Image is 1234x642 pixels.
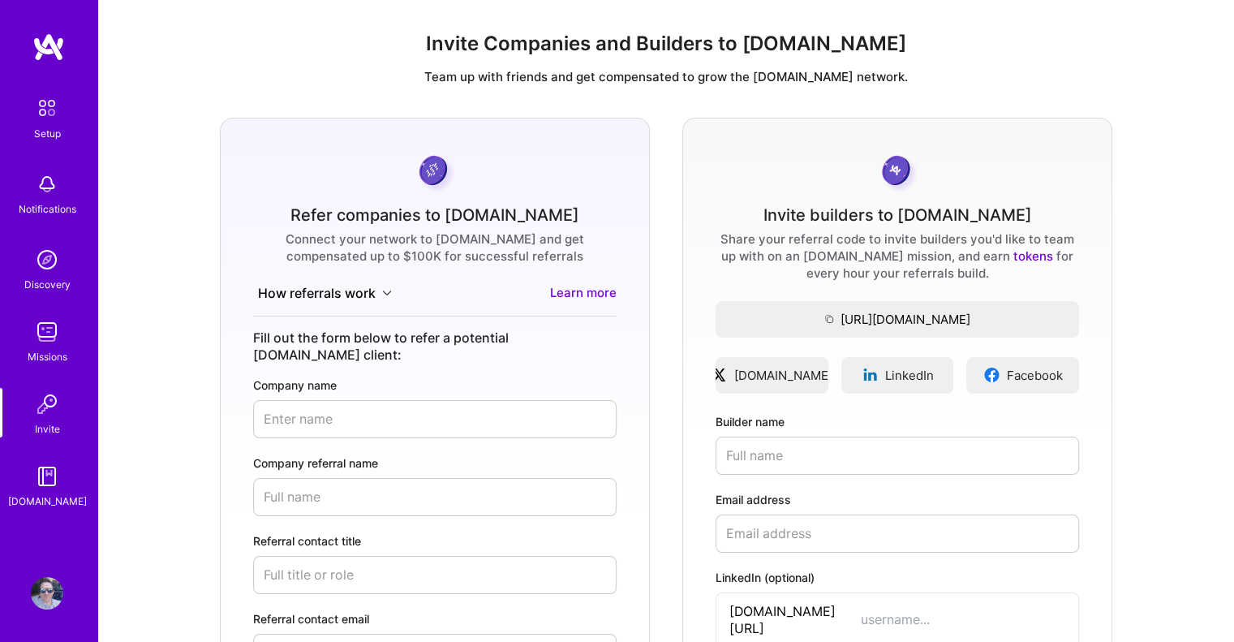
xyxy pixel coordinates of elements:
[729,603,861,637] span: [DOMAIN_NAME][URL]
[716,569,1079,586] label: LinkedIn (optional)
[1007,367,1063,384] span: Facebook
[841,357,954,394] a: LinkedIn
[253,284,397,303] button: How referrals work
[253,231,617,265] div: Connect your network to [DOMAIN_NAME] and get compensated up to $100K for successful referrals
[31,316,63,348] img: teamwork
[290,207,579,224] div: Refer companies to [DOMAIN_NAME]
[966,357,1079,394] a: Facebook
[253,455,617,472] label: Company referral name
[983,367,1000,383] img: facebookLogo
[716,491,1079,508] label: Email address
[716,515,1079,553] input: Email address
[716,301,1079,338] button: [URL][DOMAIN_NAME]
[716,357,828,394] a: [DOMAIN_NAME]
[253,610,617,627] label: Referral contact email
[885,367,934,384] span: LinkedIn
[32,32,65,62] img: logo
[1013,248,1053,264] a: tokens
[550,284,617,303] a: Learn more
[31,460,63,493] img: guide book
[763,207,1032,224] div: Invite builders to [DOMAIN_NAME]
[35,420,60,437] div: Invite
[253,400,617,438] input: Enter name
[31,168,63,200] img: bell
[31,243,63,276] img: discovery
[30,91,64,125] img: setup
[862,367,879,383] img: linkedinLogo
[711,367,728,383] img: xLogo
[27,577,67,610] a: User Avatar
[28,348,67,365] div: Missions
[253,478,617,516] input: Full name
[34,125,61,142] div: Setup
[111,68,1221,85] p: Team up with friends and get compensated to grow the [DOMAIN_NAME] network.
[716,437,1079,475] input: Full name
[716,413,1079,430] label: Builder name
[111,32,1221,56] h1: Invite Companies and Builders to [DOMAIN_NAME]
[414,151,456,194] img: purpleCoin
[31,577,63,610] img: User Avatar
[253,330,617,364] div: Fill out the form below to refer a potential [DOMAIN_NAME] client:
[876,151,919,194] img: grayCoin
[716,231,1079,282] div: Share your referral code to invite builders you'd like to team up with on an [DOMAIN_NAME] missio...
[8,493,87,510] div: [DOMAIN_NAME]
[253,556,617,594] input: Full title or role
[19,200,76,218] div: Notifications
[24,276,71,293] div: Discovery
[253,532,617,549] label: Referral contact title
[31,388,63,420] img: Invite
[253,377,617,394] label: Company name
[716,311,1079,328] span: [URL][DOMAIN_NAME]
[861,611,1065,628] input: username...
[734,367,832,384] span: [DOMAIN_NAME]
